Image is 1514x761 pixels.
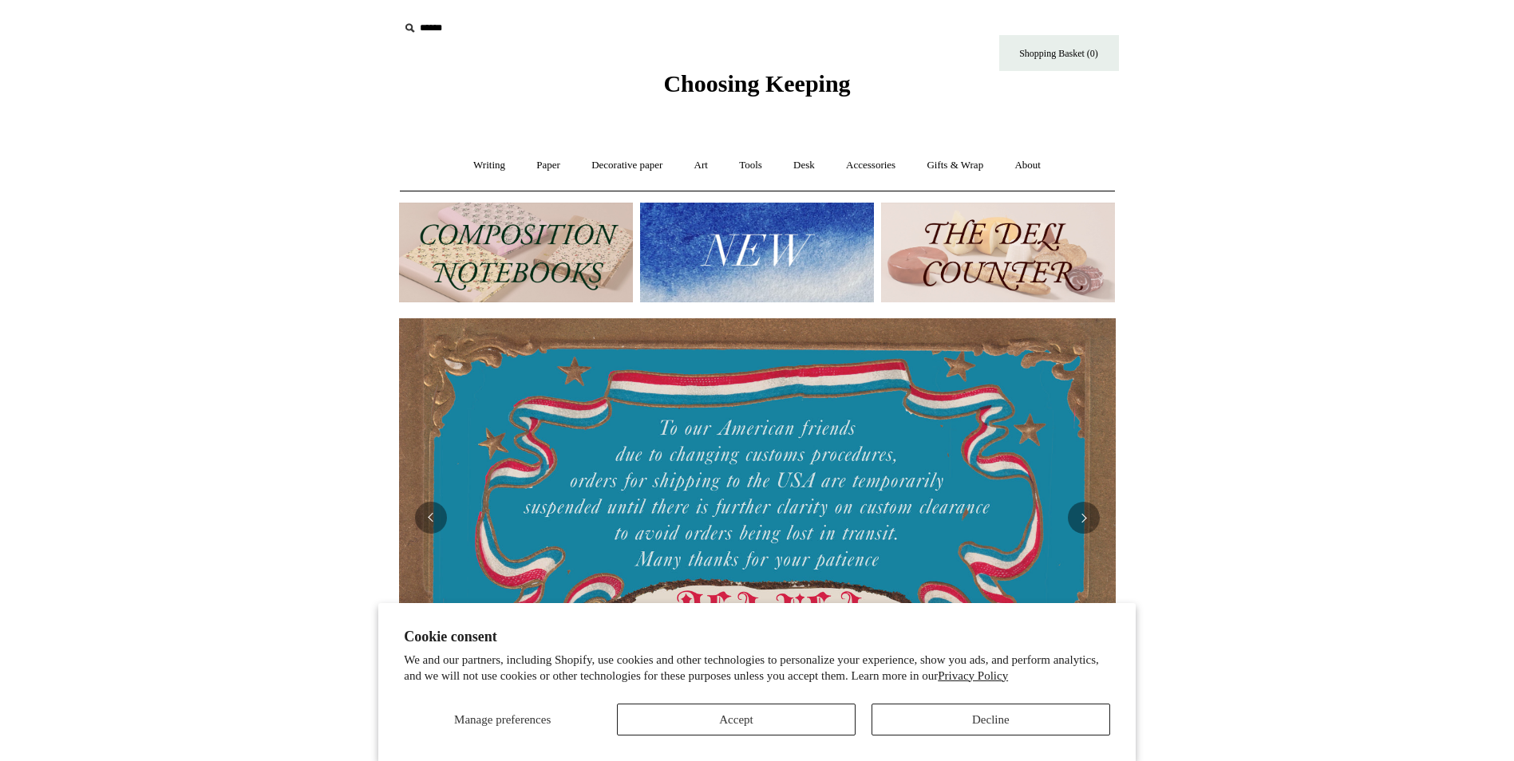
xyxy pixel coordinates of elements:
span: Manage preferences [454,713,551,726]
a: Art [680,144,722,187]
a: Privacy Policy [938,669,1008,682]
img: USA PSA .jpg__PID:33428022-6587-48b7-8b57-d7eefc91f15a [399,318,1116,717]
a: Paper [522,144,575,187]
button: Manage preferences [404,704,601,735]
img: 202302 Composition ledgers.jpg__PID:69722ee6-fa44-49dd-a067-31375e5d54ec [399,203,633,302]
button: Accept [617,704,856,735]
button: Decline [872,704,1110,735]
span: Choosing Keeping [663,70,850,97]
img: The Deli Counter [881,203,1115,302]
img: New.jpg__PID:f73bdf93-380a-4a35-bcfe-7823039498e1 [640,203,874,302]
a: Shopping Basket (0) [999,35,1119,71]
p: We and our partners, including Shopify, use cookies and other technologies to personalize your ex... [404,653,1110,684]
a: Decorative paper [577,144,677,187]
button: Next [1068,502,1100,534]
h2: Cookie consent [404,629,1110,645]
a: Gifts & Wrap [912,144,998,187]
a: Tools [725,144,777,187]
a: Choosing Keeping [663,83,850,94]
a: Accessories [832,144,910,187]
a: About [1000,144,1055,187]
a: Desk [779,144,829,187]
a: Writing [459,144,520,187]
button: Previous [415,502,447,534]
